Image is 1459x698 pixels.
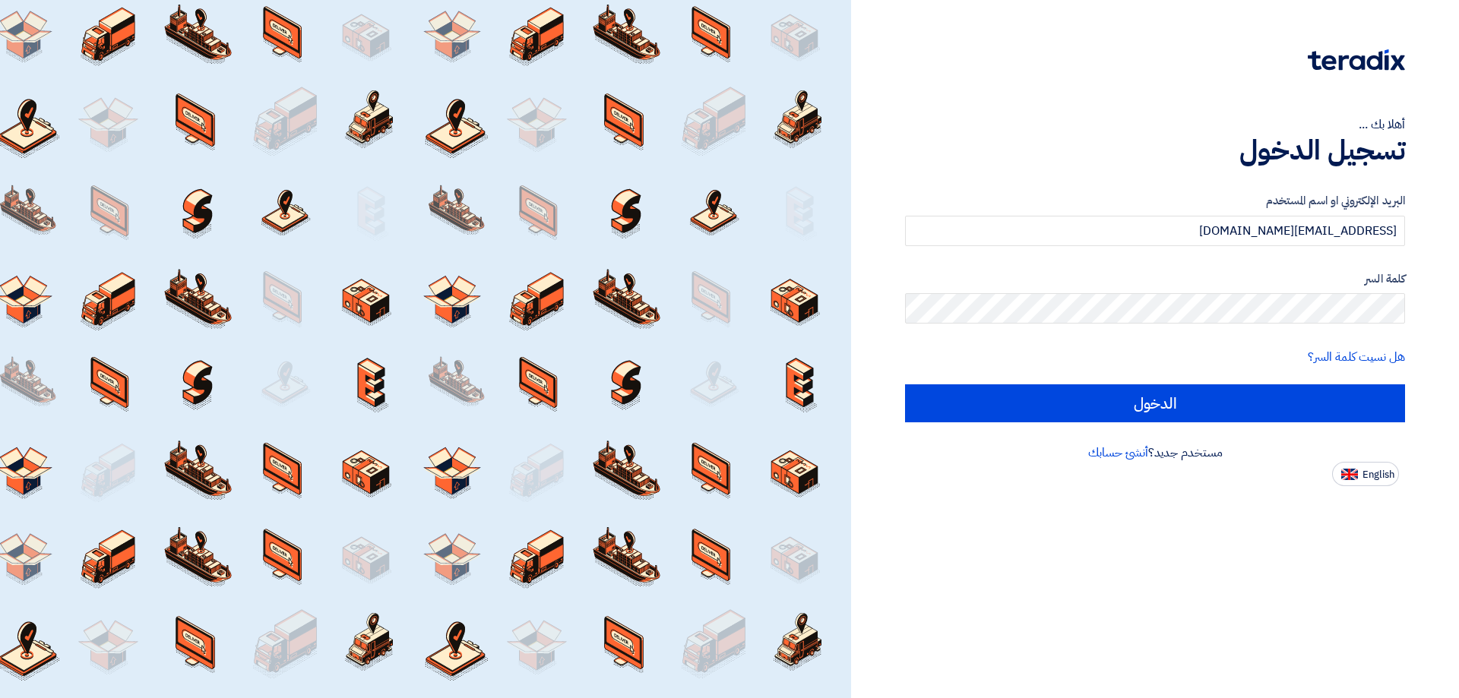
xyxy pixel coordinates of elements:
[1332,462,1399,486] button: English
[1308,49,1405,71] img: Teradix logo
[905,270,1405,288] label: كلمة السر
[1088,444,1148,462] a: أنشئ حسابك
[905,216,1405,246] input: أدخل بريد العمل الإلكتروني او اسم المستخدم الخاص بك ...
[905,192,1405,210] label: البريد الإلكتروني او اسم المستخدم
[905,444,1405,462] div: مستخدم جديد؟
[1308,348,1405,366] a: هل نسيت كلمة السر؟
[905,384,1405,422] input: الدخول
[905,115,1405,134] div: أهلا بك ...
[905,134,1405,167] h1: تسجيل الدخول
[1341,469,1358,480] img: en-US.png
[1362,469,1394,480] span: English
